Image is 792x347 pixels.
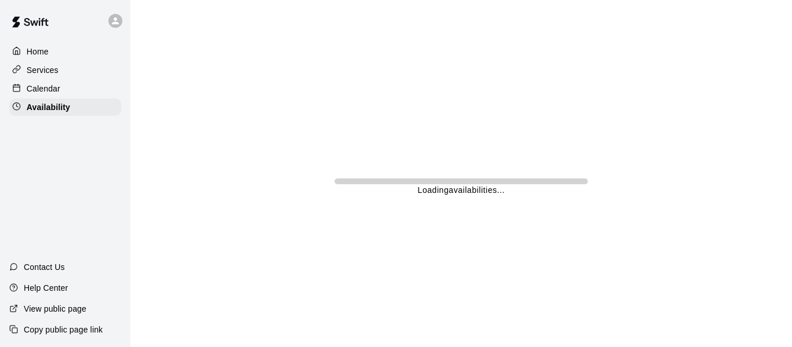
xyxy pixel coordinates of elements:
p: View public page [24,303,86,315]
p: Home [27,46,49,57]
a: Home [9,43,121,60]
p: Copy public page link [24,324,103,335]
a: Calendar [9,80,121,97]
p: Contact Us [24,261,65,273]
p: Help Center [24,282,68,294]
p: Calendar [27,83,60,94]
p: Availability [27,101,70,113]
p: Loading availabilities ... [417,184,504,196]
p: Services [27,64,59,76]
a: Services [9,61,121,79]
a: Availability [9,98,121,116]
